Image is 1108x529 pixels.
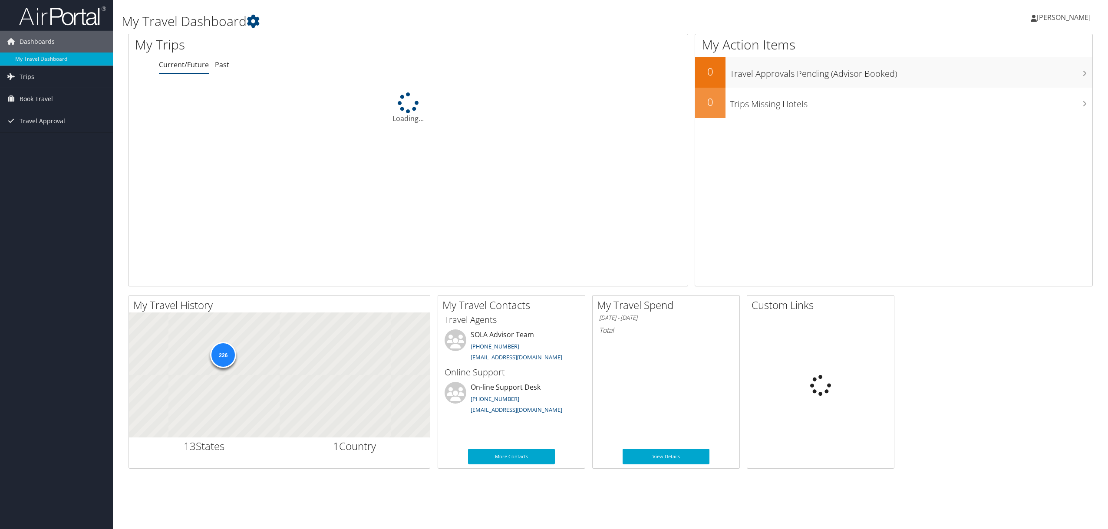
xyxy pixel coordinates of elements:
a: [PHONE_NUMBER] [471,342,519,350]
li: On-line Support Desk [440,382,583,417]
a: [EMAIL_ADDRESS][DOMAIN_NAME] [471,353,562,361]
h3: Travel Agents [445,314,578,326]
a: More Contacts [468,449,555,464]
span: Travel Approval [20,110,65,132]
li: SOLA Advisor Team [440,329,583,365]
h3: Online Support [445,366,578,378]
a: View Details [623,449,709,464]
img: airportal-logo.png [19,6,106,26]
a: [PHONE_NUMBER] [471,395,519,403]
h2: Custom Links [752,298,894,312]
a: [EMAIL_ADDRESS][DOMAIN_NAME] [471,406,562,414]
h1: My Action Items [695,36,1092,54]
span: Trips [20,66,34,88]
a: 0Trips Missing Hotels [695,88,1092,118]
h1: My Trips [135,36,448,54]
h2: States [135,439,273,453]
a: [PERSON_NAME] [1031,4,1099,30]
h6: Total [599,325,733,335]
h2: 0 [695,95,725,109]
span: Book Travel [20,88,53,110]
h3: Travel Approvals Pending (Advisor Booked) [730,63,1092,80]
div: 226 [210,342,236,368]
h3: Trips Missing Hotels [730,94,1092,110]
a: Current/Future [159,60,209,69]
h2: My Travel Contacts [442,298,585,312]
a: Past [215,60,229,69]
h2: 0 [695,64,725,79]
h2: Country [286,439,424,453]
span: 1 [333,439,339,453]
h2: My Travel Spend [597,298,739,312]
h1: My Travel Dashboard [122,12,773,30]
a: 0Travel Approvals Pending (Advisor Booked) [695,57,1092,88]
div: Loading... [129,92,688,124]
h2: My Travel History [133,298,430,312]
span: Dashboards [20,31,55,53]
span: [PERSON_NAME] [1037,13,1091,22]
h6: [DATE] - [DATE] [599,314,733,322]
span: 13 [184,439,196,453]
